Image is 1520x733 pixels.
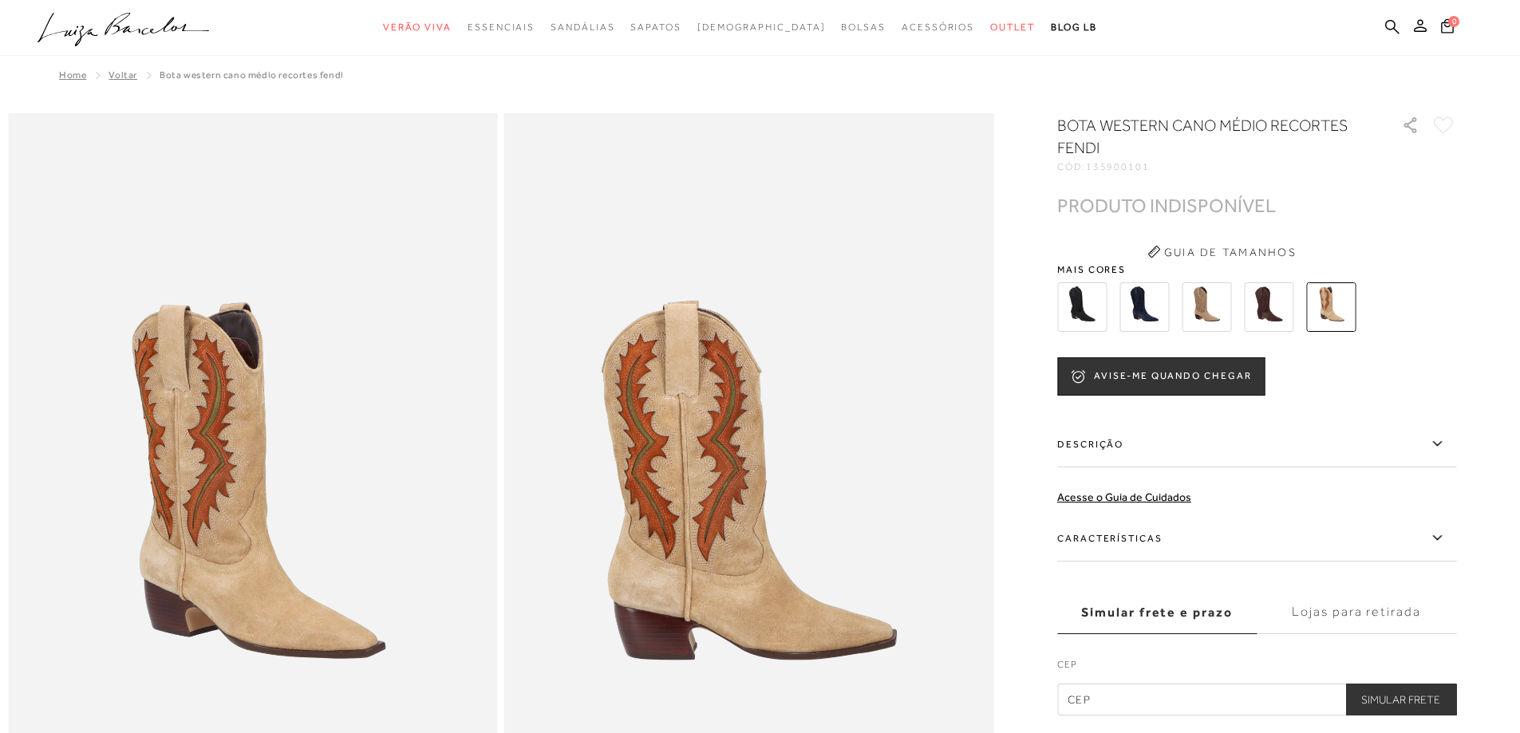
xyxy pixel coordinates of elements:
span: Verão Viva [383,22,452,33]
a: Home [59,69,86,81]
a: categoryNavScreenReaderText [630,13,681,42]
label: CEP [1057,657,1456,680]
div: CÓD: [1057,162,1376,171]
span: 135900101 [1086,161,1150,172]
span: [DEMOGRAPHIC_DATA] [697,22,826,33]
a: categoryNavScreenReaderText [383,13,452,42]
a: Acesse o Guia de Cuidados [1057,491,1191,503]
span: Essenciais [468,22,535,33]
button: AVISE-ME QUANDO CHEGAR [1057,357,1265,396]
span: Sandálias [551,22,614,33]
label: Características [1057,515,1456,562]
a: categoryNavScreenReaderText [551,13,614,42]
a: categoryNavScreenReaderText [841,13,886,42]
a: categoryNavScreenReaderText [990,13,1035,42]
label: Lojas para retirada [1257,591,1456,634]
button: 0 [1436,18,1459,39]
span: Outlet [990,22,1035,33]
a: categoryNavScreenReaderText [468,13,535,42]
img: BOTA DE CANO MÉDIO COWBOY EM CAMURÇA PRETA [1057,282,1107,332]
img: BOTA DE CANO MÉDIO COWBOY EM CAMURÇA BEGE FENDI [1182,282,1231,332]
div: PRODUTO INDISPONÍVEL [1057,197,1276,214]
span: BOTA WESTERN CANO MÉDIO RECORTES FENDI [160,69,344,81]
a: noSubCategoriesText [697,13,826,42]
h1: BOTA WESTERN CANO MÉDIO RECORTES FENDI [1057,114,1356,159]
label: Simular frete e prazo [1057,591,1257,634]
label: Descrição [1057,421,1456,467]
span: Bolsas [841,22,886,33]
a: categoryNavScreenReaderText [902,13,974,42]
span: Sapatos [630,22,681,33]
span: BLOG LB [1051,22,1097,33]
button: Guia de Tamanhos [1142,239,1301,265]
button: Simular Frete [1345,684,1456,715]
img: BOTA DE CANO MÉDIO COWBOY EM CAMURÇA AZUL NAVAL [1119,282,1169,332]
span: Mais cores [1057,265,1456,274]
img: BOTA DE CANO MÉDIO COWBOY EM CAMURÇA CAFÉ [1244,282,1293,332]
span: 0 [1448,16,1459,27]
span: Acessórios [902,22,974,33]
input: CEP [1057,684,1456,715]
a: Voltar [109,69,137,81]
img: BOTA WESTERN CANO MÉDIO RECORTES FENDI [1306,282,1356,332]
a: BLOG LB [1051,13,1097,42]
